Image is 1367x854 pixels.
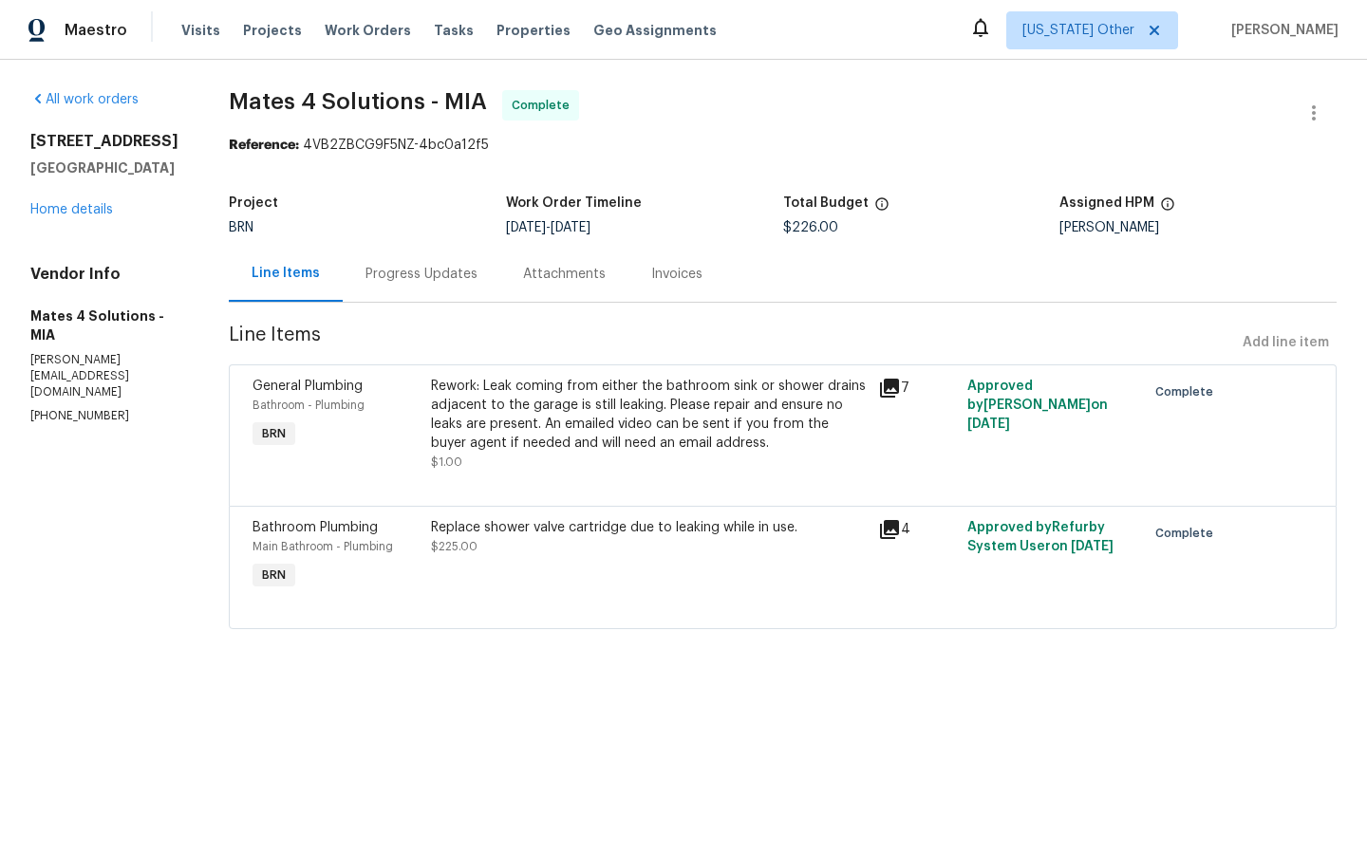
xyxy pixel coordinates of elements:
[1071,540,1114,553] span: [DATE]
[1022,21,1134,40] span: [US_STATE] Other
[1059,196,1154,210] h5: Assigned HPM
[431,541,478,552] span: $225.00
[325,21,411,40] span: Work Orders
[229,136,1337,155] div: 4VB2ZBCG9F5NZ-4bc0a12f5
[30,93,139,106] a: All work orders
[783,221,838,234] span: $226.00
[1155,382,1221,401] span: Complete
[229,196,278,210] h5: Project
[30,132,183,151] h2: [STREET_ADDRESS]
[253,541,393,552] span: Main Bathroom - Plumbing
[181,21,220,40] span: Visits
[512,96,577,115] span: Complete
[30,265,183,284] h4: Vendor Info
[551,221,590,234] span: [DATE]
[30,352,183,400] p: [PERSON_NAME][EMAIL_ADDRESS][DOMAIN_NAME]
[783,196,869,210] h5: Total Budget
[506,221,546,234] span: [DATE]
[30,203,113,216] a: Home details
[431,456,462,468] span: $1.00
[252,264,320,283] div: Line Items
[1224,21,1339,40] span: [PERSON_NAME]
[967,418,1010,431] span: [DATE]
[229,139,299,152] b: Reference:
[967,380,1108,431] span: Approved by [PERSON_NAME] on
[253,521,378,534] span: Bathroom Plumbing
[434,24,474,37] span: Tasks
[506,196,642,210] h5: Work Order Timeline
[229,325,1235,361] span: Line Items
[229,221,253,234] span: BRN
[243,21,302,40] span: Projects
[878,377,956,399] div: 7
[431,377,866,453] div: Rework: Leak coming from either the bathroom sink or shower drains adjacent to the garage is stil...
[365,265,478,284] div: Progress Updates
[651,265,702,284] div: Invoices
[1155,524,1221,543] span: Complete
[30,158,183,177] h5: [GEOGRAPHIC_DATA]
[254,566,293,585] span: BRN
[496,21,571,40] span: Properties
[253,380,363,393] span: General Plumbing
[967,521,1114,553] span: Approved by Refurby System User on
[523,265,606,284] div: Attachments
[1160,196,1175,221] span: The hpm assigned to this work order.
[65,21,127,40] span: Maestro
[878,518,956,541] div: 4
[30,408,183,424] p: [PHONE_NUMBER]
[431,518,866,537] div: Replace shower valve cartridge due to leaking while in use.
[229,90,487,113] span: Mates 4 Solutions - MIA
[254,424,293,443] span: BRN
[253,399,365,411] span: Bathroom - Plumbing
[30,306,183,344] h5: Mates 4 Solutions - MIA
[1059,221,1337,234] div: [PERSON_NAME]
[506,221,590,234] span: -
[874,196,889,221] span: The total cost of line items that have been proposed by Opendoor. This sum includes line items th...
[593,21,717,40] span: Geo Assignments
